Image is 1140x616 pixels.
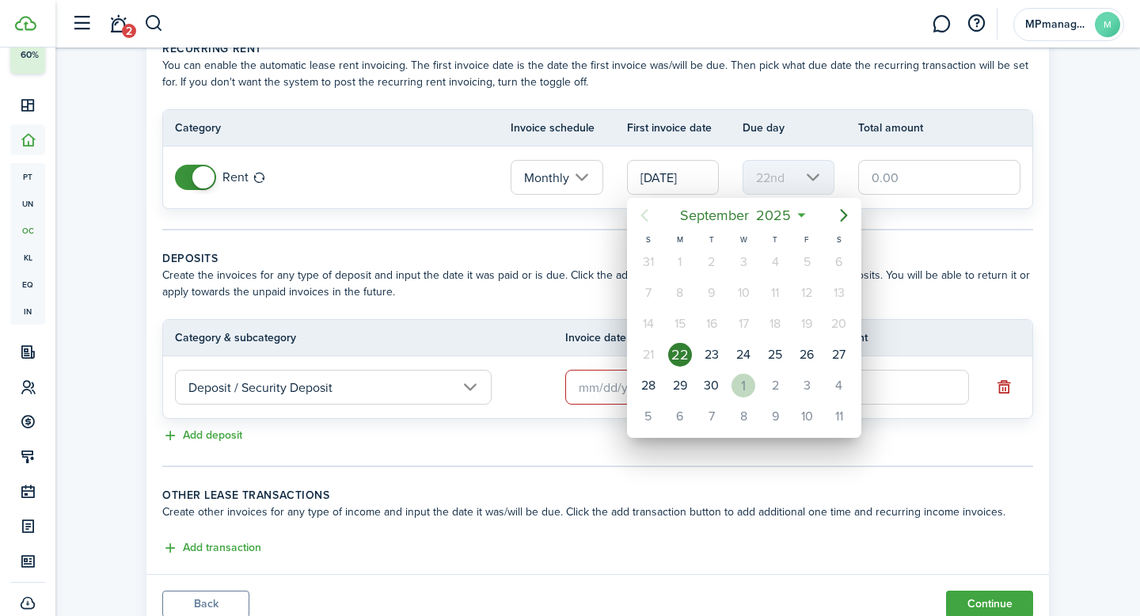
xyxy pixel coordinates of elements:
[668,281,692,305] div: Monday, September 8, 2025
[827,312,851,336] div: Saturday, September 20, 2025
[731,312,755,336] div: Wednesday, September 17, 2025
[700,405,724,428] div: Tuesday, October 7, 2025
[677,201,753,230] span: September
[795,374,819,397] div: Friday, October 3, 2025
[629,200,660,231] mbsc-button: Previous page
[827,374,851,397] div: Saturday, October 4, 2025
[763,405,787,428] div: Thursday, October 9, 2025
[636,250,660,274] div: Sunday, August 31, 2025
[668,374,692,397] div: Monday, September 29, 2025
[795,312,819,336] div: Friday, September 19, 2025
[827,343,851,367] div: Saturday, September 27, 2025
[731,343,755,367] div: Wednesday, September 24, 2025
[731,374,755,397] div: Wednesday, October 1, 2025
[827,405,851,428] div: Saturday, October 11, 2025
[668,405,692,428] div: Monday, October 6, 2025
[795,343,819,367] div: Friday, September 26, 2025
[671,201,801,230] mbsc-button: September2025
[636,312,660,336] div: Sunday, September 14, 2025
[636,374,660,397] div: Sunday, September 28, 2025
[636,405,660,428] div: Sunday, October 5, 2025
[700,250,724,274] div: Tuesday, September 2, 2025
[636,281,660,305] div: Sunday, September 7, 2025
[823,233,854,246] div: S
[763,281,787,305] div: Thursday, September 11, 2025
[668,343,692,367] div: Today, Monday, September 22, 2025
[828,200,860,231] mbsc-button: Next page
[731,281,755,305] div: Wednesday, September 10, 2025
[827,250,851,274] div: Saturday, September 6, 2025
[763,343,787,367] div: Thursday, September 25, 2025
[731,405,755,428] div: Wednesday, October 8, 2025
[700,374,724,397] div: Tuesday, September 30, 2025
[763,312,787,336] div: Thursday, September 18, 2025
[728,233,759,246] div: W
[791,233,823,246] div: F
[753,201,795,230] span: 2025
[795,250,819,274] div: Friday, September 5, 2025
[636,343,660,367] div: Sunday, September 21, 2025
[668,312,692,336] div: Monday, September 15, 2025
[700,281,724,305] div: Tuesday, September 9, 2025
[795,281,819,305] div: Friday, September 12, 2025
[763,250,787,274] div: Thursday, September 4, 2025
[759,233,791,246] div: T
[731,250,755,274] div: Wednesday, September 3, 2025
[696,233,728,246] div: T
[633,233,664,246] div: S
[827,281,851,305] div: Saturday, September 13, 2025
[795,405,819,428] div: Friday, October 10, 2025
[763,374,787,397] div: Thursday, October 2, 2025
[668,250,692,274] div: Monday, September 1, 2025
[700,343,724,367] div: Tuesday, September 23, 2025
[700,312,724,336] div: Tuesday, September 16, 2025
[664,233,696,246] div: M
